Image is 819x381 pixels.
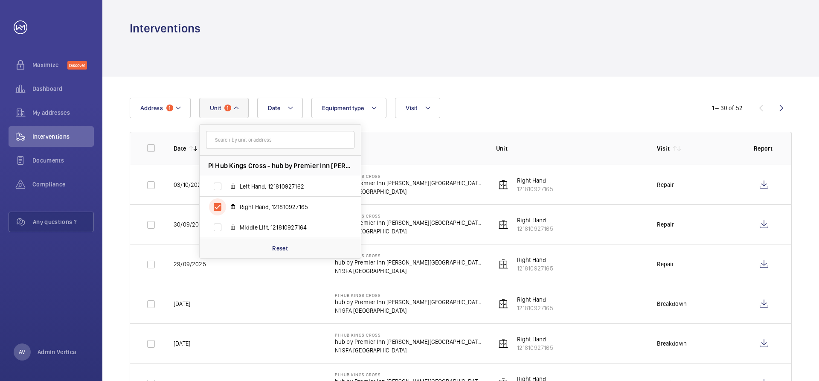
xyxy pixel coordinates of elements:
p: 03/10/2025 [174,180,205,189]
p: hub by Premier Inn [PERSON_NAME][GEOGRAPHIC_DATA] [335,298,482,306]
p: PI Hub Kings Cross [335,213,482,218]
p: N1 9FA [GEOGRAPHIC_DATA] [335,227,482,236]
p: PI Hub Kings Cross [335,174,482,179]
span: Equipment type [322,105,364,111]
p: Report [754,144,774,153]
div: Breakdown [657,339,687,348]
button: Unit1 [199,98,249,118]
p: Admin Vertica [38,348,76,356]
span: 1 [224,105,231,111]
span: Address [140,105,163,111]
button: Visit [395,98,440,118]
span: Compliance [32,180,94,189]
p: 30/09/2025 [174,220,206,229]
p: 29/09/2025 [174,260,206,268]
p: N1 9FA [GEOGRAPHIC_DATA] [335,306,482,315]
p: hub by Premier Inn [PERSON_NAME][GEOGRAPHIC_DATA] [335,337,482,346]
p: Right Hand [517,216,553,224]
p: hub by Premier Inn [PERSON_NAME][GEOGRAPHIC_DATA] [335,218,482,227]
img: elevator.svg [498,259,508,269]
div: Breakdown [657,300,687,308]
p: Reset [272,244,288,253]
p: 121810927165 [517,224,553,233]
p: Right Hand [517,295,553,304]
p: [DATE] [174,300,190,308]
span: Maximize [32,61,67,69]
img: elevator.svg [498,180,508,190]
span: Dashboard [32,84,94,93]
span: PI Hub Kings Cross - hub by Premier Inn [PERSON_NAME][GEOGRAPHIC_DATA], [GEOGRAPHIC_DATA] [208,161,352,170]
p: PI Hub Kings Cross [335,293,482,298]
p: 121810927165 [517,264,553,273]
img: elevator.svg [498,299,508,309]
span: Interventions [32,132,94,141]
span: Middle Lift, 121810927164 [240,223,339,232]
span: 1 [166,105,173,111]
p: PI Hub Kings Cross [335,372,482,377]
input: Search by unit or address [206,131,354,149]
p: hub by Premier Inn [PERSON_NAME][GEOGRAPHIC_DATA] [335,179,482,187]
span: Any questions ? [33,218,93,226]
button: Date [257,98,303,118]
span: My addresses [32,108,94,117]
p: Date [174,144,186,153]
p: 121810927165 [517,185,553,193]
button: Equipment type [311,98,387,118]
span: Visit [406,105,417,111]
img: elevator.svg [498,338,508,349]
div: Repair [657,220,674,229]
h1: Interventions [130,20,200,36]
p: hub by Premier Inn [PERSON_NAME][GEOGRAPHIC_DATA] [335,258,482,267]
p: N1 9FA [GEOGRAPHIC_DATA] [335,346,482,355]
span: Discover [67,61,87,70]
span: Date [268,105,280,111]
p: PI Hub Kings Cross [335,332,482,337]
p: 121810927165 [517,343,553,352]
p: AV [19,348,25,356]
div: Repair [657,260,674,268]
p: Right Hand [517,335,553,343]
div: Repair [657,180,674,189]
p: Right Hand [517,176,553,185]
p: Right Hand [517,256,553,264]
div: 1 – 30 of 52 [712,104,743,112]
p: Unit [496,144,644,153]
p: N1 9FA [GEOGRAPHIC_DATA] [335,187,482,196]
p: PI Hub Kings Cross [335,253,482,258]
span: Left Hand, 121810927162 [240,182,339,191]
p: [DATE] [174,339,190,348]
span: Documents [32,156,94,165]
span: Right Hand, 121810927165 [240,203,339,211]
img: elevator.svg [498,219,508,230]
p: 121810927165 [517,304,553,312]
button: Address1 [130,98,191,118]
p: Address [335,144,482,153]
p: Visit [657,144,670,153]
p: N1 9FA [GEOGRAPHIC_DATA] [335,267,482,275]
span: Unit [210,105,221,111]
